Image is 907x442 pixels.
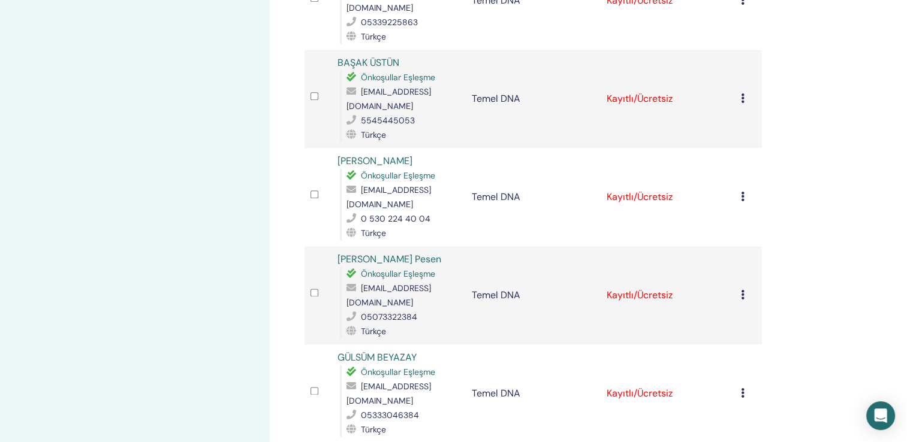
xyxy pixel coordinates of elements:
span: Önkoşullar Eşleşme [361,367,435,377]
span: Önkoşullar Eşleşme [361,170,435,181]
a: [PERSON_NAME] Pesen [338,253,441,265]
a: BAŞAK ÜSTÜN [338,56,399,69]
span: [EMAIL_ADDRESS][DOMAIN_NAME] [346,184,431,210]
span: 05333046384 [361,410,419,420]
span: [EMAIL_ADDRESS][DOMAIN_NAME] [346,381,431,406]
span: 05073322384 [361,311,417,322]
td: Temel DNA [466,246,600,344]
div: Intercom Messenger'ı açın [866,401,895,430]
span: Türkçe [361,424,386,435]
span: Türkçe [361,129,386,140]
span: 0 530 224 40 04 [361,213,430,224]
td: Temel DNA [466,50,600,148]
span: 5545445053 [361,115,415,126]
span: Türkçe [361,326,386,337]
span: 05339225863 [361,17,418,28]
a: GÜLSÜM BEYAZAY [338,351,417,364]
span: Türkçe [361,228,386,238]
a: [PERSON_NAME] [338,155,412,167]
span: Önkoşullar Eşleşme [361,268,435,279]
span: Önkoşullar Eşleşme [361,72,435,83]
span: [EMAIL_ADDRESS][DOMAIN_NAME] [346,86,431,111]
span: Türkçe [361,31,386,42]
td: Temel DNA [466,148,600,246]
span: [EMAIL_ADDRESS][DOMAIN_NAME] [346,283,431,308]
